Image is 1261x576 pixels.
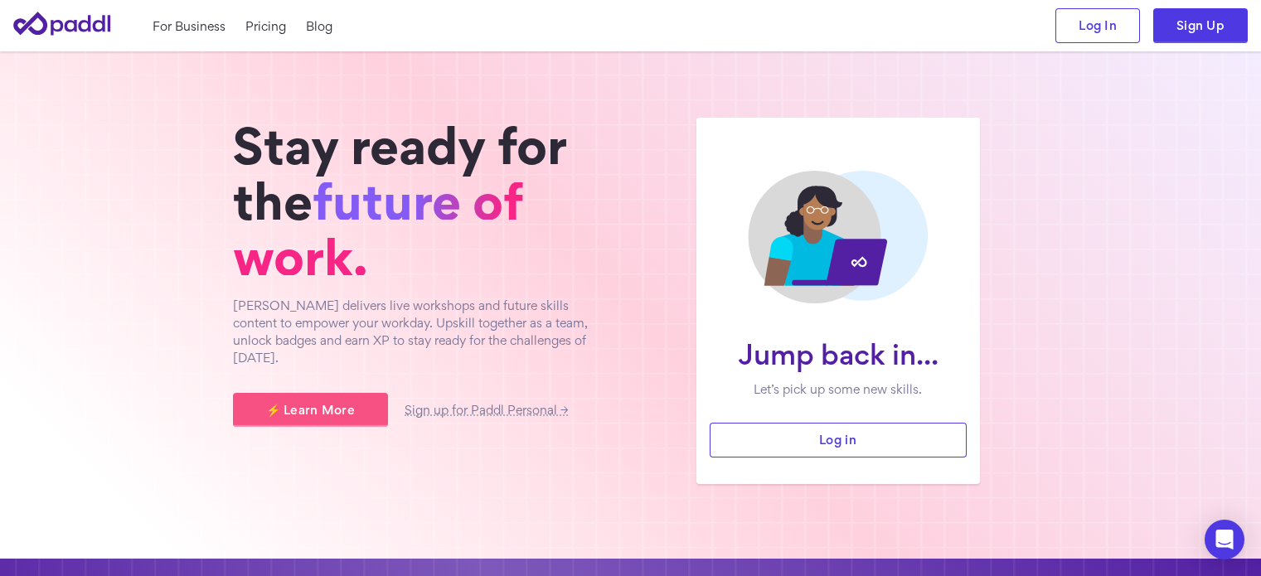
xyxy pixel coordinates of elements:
p: Let’s pick up some new skills. [723,380,953,398]
a: Blog [306,17,332,35]
span: future of work. [233,182,523,275]
p: [PERSON_NAME] delivers live workshops and future skills content to empower your workday. Upskill ... [233,297,614,366]
a: ⚡ Learn More [233,393,388,428]
h1: Jump back in... [723,340,953,369]
a: Sign Up [1153,8,1248,43]
a: For Business [153,17,226,35]
a: Log in [710,423,967,457]
a: Log In [1055,8,1140,43]
h1: Stay ready for the [233,118,614,285]
div: Open Intercom Messenger [1205,520,1244,559]
a: Pricing [245,17,286,35]
a: Sign up for Paddl Personal → [405,405,568,416]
